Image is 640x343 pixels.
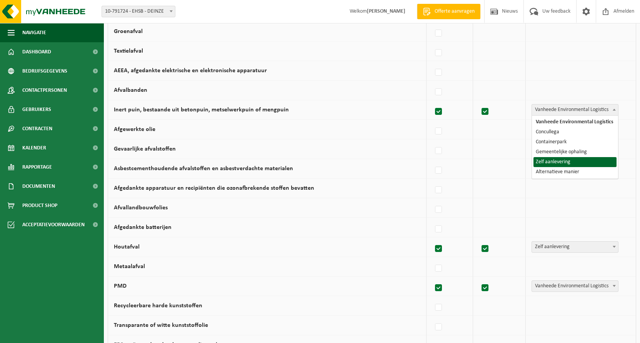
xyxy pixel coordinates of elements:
span: Bedrijfsgegevens [22,61,67,81]
li: Concullega [533,127,617,137]
label: Afgedankte batterijen [114,224,172,230]
span: Contracten [22,119,52,138]
li: Zelf aanlevering [533,157,617,167]
span: Vanheede Environmental Logistics [532,104,618,116]
span: Documenten [22,177,55,196]
label: Gevaarlijke afvalstoffen [114,146,176,152]
span: Navigatie [22,23,46,42]
span: Product Shop [22,196,57,215]
li: Alternatieve manier [533,167,617,177]
li: Gemeentelijke ophaling [533,147,617,157]
span: 10-791724 - EHSB - DEINZE [102,6,175,17]
span: Acceptatievoorwaarden [22,215,85,234]
label: Groenafval [114,28,143,35]
span: Zelf aanlevering [532,241,618,253]
span: Dashboard [22,42,51,61]
span: Offerte aanvragen [433,8,477,15]
li: Vanheede Environmental Logistics [533,117,617,127]
label: Houtafval [114,244,140,250]
span: Vanheede Environmental Logistics [532,104,618,115]
span: Gebruikers [22,100,51,119]
label: Transparante of witte kunststoffolie [114,322,208,328]
span: Vanheede Environmental Logistics [532,281,618,292]
label: Textielafval [114,48,143,54]
span: Zelf aanlevering [532,242,618,252]
label: Afvalbanden [114,87,147,93]
label: Afvallandbouwfolies [114,205,168,211]
label: Afgedankte apparatuur en recipiënten die ozonafbrekende stoffen bevatten [114,185,314,191]
span: Contactpersonen [22,81,67,100]
label: Recycleerbare harde kunststoffen [114,303,202,309]
label: PMD [114,283,127,289]
span: Kalender [22,138,46,157]
span: Vanheede Environmental Logistics [532,280,618,292]
label: Asbestcementhoudende afvalstoffen en asbestverdachte materialen [114,166,293,172]
span: Rapportage [22,157,52,177]
label: Afgewerkte olie [114,126,155,133]
strong: [PERSON_NAME] [367,8,405,14]
a: Offerte aanvragen [417,4,480,19]
li: Containerpark [533,137,617,147]
label: Metaalafval [114,263,145,270]
label: AEEA, afgedankte elektrische en elektronische apparatuur [114,68,267,74]
span: 10-791724 - EHSB - DEINZE [102,6,175,17]
label: Inert puin, bestaande uit betonpuin, metselwerkpuin of mengpuin [114,107,289,113]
